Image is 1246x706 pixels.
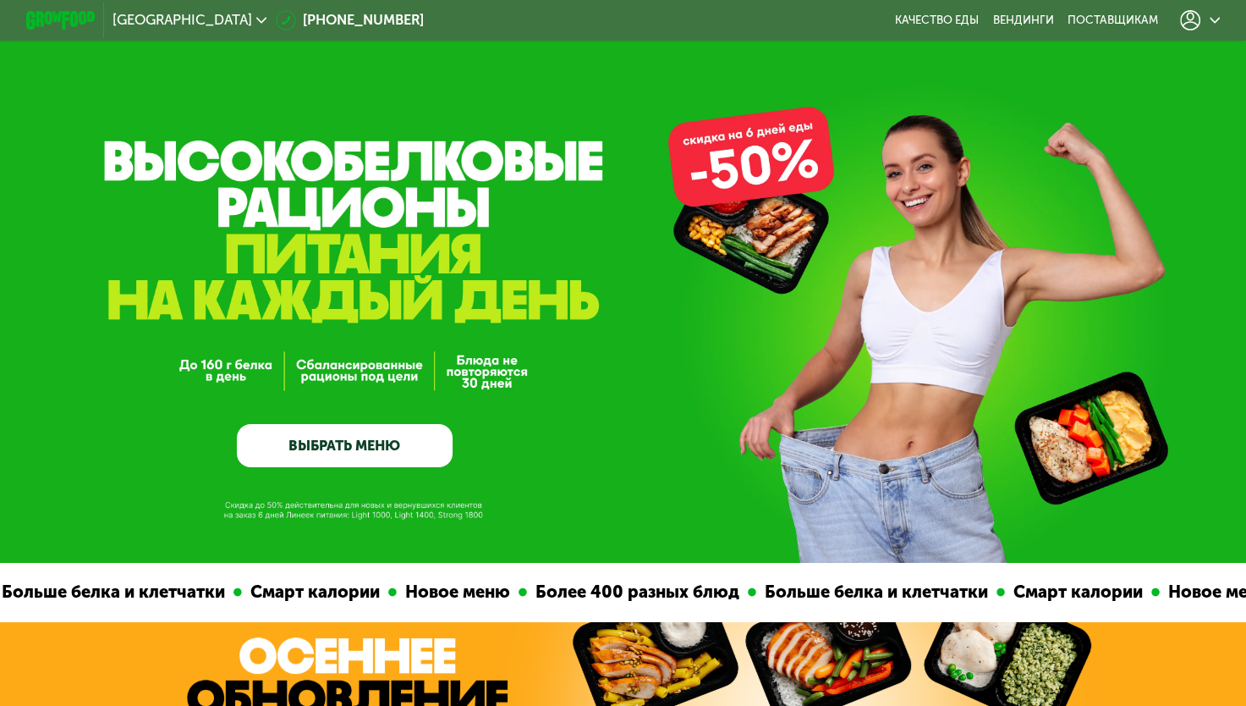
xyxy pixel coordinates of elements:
[1057,579,1179,605] div: Новое меню
[294,579,416,605] div: Новое меню
[276,10,425,31] a: [PHONE_NUMBER]
[140,579,286,605] div: Смарт калории
[654,579,894,605] div: Больше белка и клетчатки
[992,14,1053,27] a: Вендинги
[113,14,252,27] span: [GEOGRAPHIC_DATA]
[1068,14,1158,27] div: поставщикам
[895,14,979,27] a: Качество еды
[237,424,453,467] a: ВЫБРАТЬ МЕНЮ
[903,579,1049,605] div: Смарт калории
[425,579,645,605] div: Более 400 разных блюд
